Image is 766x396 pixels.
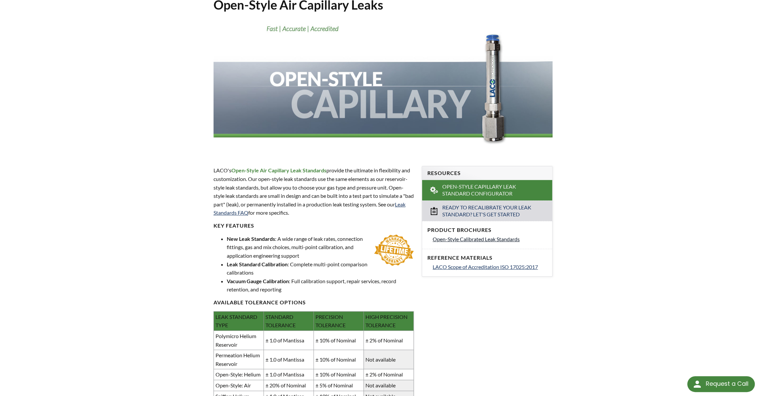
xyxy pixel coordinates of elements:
[313,380,363,391] td: ± 5% of Nominal
[227,235,414,260] li: : A wide range of leak rates, connection fittings, gas and mix choices, multi-point calibration, ...
[427,227,547,234] h4: Product Brochures
[263,350,313,369] td: ± 1.0 of Mantissa
[214,350,263,369] td: Permeation Helium Reservoir
[433,264,538,270] span: LACO Scope of Accreditation ISO 17025:2017
[313,330,363,350] td: ± 10% of Nominal
[705,376,748,391] div: Request a Call
[214,369,263,380] td: Open-Style: Helium
[214,380,263,391] td: Open-Style: Air
[227,277,414,294] li: : Full calibration support, repair services, record retention, and reporting
[227,278,289,284] strong: Vacuum Gauge Calibration
[374,235,414,266] img: Lifetime-Warranty.png
[231,167,326,173] strong: Open-Style Air Capillary Leak Standards
[433,236,520,242] span: Open-Style Calibrated Leak Standards
[214,167,231,173] span: LACO's
[313,369,363,380] td: ± 10% of Nominal
[227,236,275,242] strong: New Leak Standards
[315,314,346,329] span: PRECISION TOLERANCE
[215,314,257,329] span: LEAK STANDARD TYPE
[214,201,406,216] a: Leak Standards FAQ
[692,379,702,389] img: round button
[433,235,547,243] a: Open-Style Calibrated Leak Standards
[263,369,313,380] td: ± 1.0 of Mantissa
[365,314,407,329] span: HIGH PRECISION TOLERANCE
[214,18,553,154] img: Open-Style Capillary header
[422,200,552,221] a: Ready to Recalibrate Your Leak Standard? Let's Get Started
[214,166,414,217] p: provide the ultimate in flexibility and customization. Our open-style leak standards use the same...
[214,330,263,350] td: Polymicro Helium Reservoir
[263,330,313,350] td: ± 1.0 of Mantissa
[433,263,547,271] a: LACO Scope of Accreditation ISO 17025:2017
[363,369,413,380] td: ± 2% of Nominal
[427,254,547,261] h4: Reference Materials
[687,376,755,392] div: Request a Call
[313,350,363,369] td: ± 10% of Nominal
[442,204,534,218] span: Ready to Recalibrate Your Leak Standard? Let's Get Started
[363,380,413,391] td: Not available
[214,222,414,229] h4: key FEATURES
[227,261,288,267] strong: Leak Standard Calibration
[427,170,547,177] h4: Resources
[227,260,414,277] li: : Complete multi-point comparison calibrations
[363,350,413,369] td: Not available
[442,183,534,197] span: Open-Style Capillary Leak Standard Configurator
[265,314,296,329] span: STANDARD TOLERANCE
[363,330,413,350] td: ± 2% of Nominal
[214,299,414,306] h4: available Tolerance options
[422,180,552,200] a: Open-Style Capillary Leak Standard Configurator
[263,380,313,391] td: ± 20% of Nominal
